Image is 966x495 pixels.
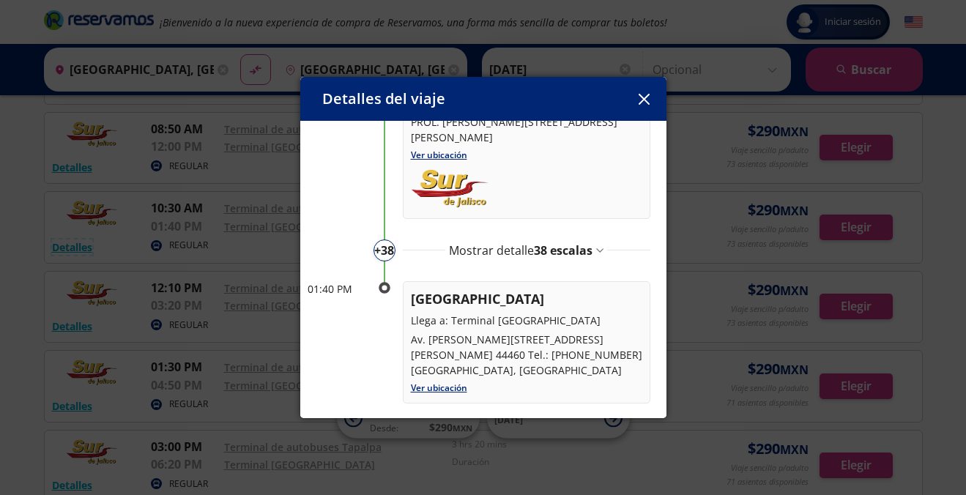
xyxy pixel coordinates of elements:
[449,242,592,259] p: Mostrar detalle
[411,289,642,309] p: [GEOGRAPHIC_DATA]
[411,167,489,211] img: uploads_2F1613975121036-sj2am4335tr-a63a548d1d5aa488999e4201dd4546c3_2Fsur-de-jalisco.png
[411,114,642,145] p: PROL. [PERSON_NAME][STREET_ADDRESS][PERSON_NAME]
[374,242,394,259] p: + 38
[534,242,592,258] span: 38 escalas
[449,242,603,259] button: Mostrar detalle38 escalas
[322,88,445,110] p: Detalles del viaje
[411,332,642,378] p: Av. [PERSON_NAME][STREET_ADDRESS][PERSON_NAME] 44460 Tel.: [PHONE_NUMBER] [GEOGRAPHIC_DATA], [GEO...
[411,313,642,328] p: Llega a: Terminal [GEOGRAPHIC_DATA]
[308,281,366,297] p: 01:40 PM
[411,382,467,394] a: Ver ubicación
[411,149,467,161] a: Ver ubicación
